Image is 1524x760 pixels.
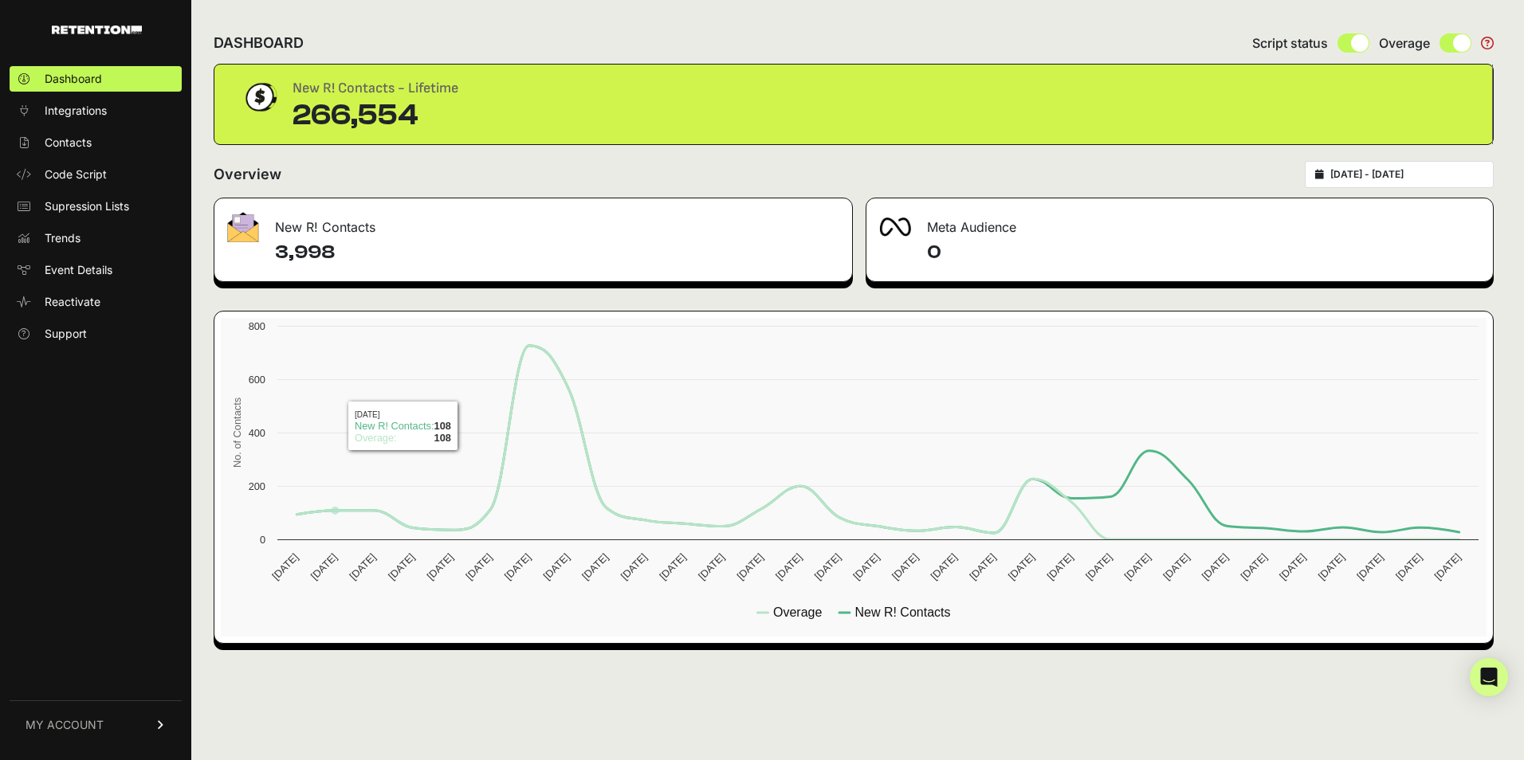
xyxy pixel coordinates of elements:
text: 400 [249,427,265,439]
div: New R! Contacts - Lifetime [293,77,458,100]
h2: Overview [214,163,281,186]
text: [DATE] [1161,551,1192,582]
a: Code Script [10,162,182,187]
h4: 0 [927,240,1480,265]
text: [DATE] [812,551,843,582]
text: No. of Contacts [231,398,243,468]
img: fa-meta-2f981b61bb99beabf952f7030308934f19ce035c18b003e963880cc3fabeebb7.png [879,217,911,237]
text: [DATE] [929,551,960,582]
text: [DATE] [890,551,921,582]
span: Supression Lists [45,198,129,214]
span: MY ACCOUNT [26,717,104,733]
text: [DATE] [850,551,882,582]
span: Code Script [45,166,107,182]
span: Overage [1379,33,1430,53]
text: 800 [249,320,265,332]
text: [DATE] [308,551,340,582]
a: Integrations [10,98,182,123]
span: Dashboard [45,71,102,87]
span: Reactivate [45,294,100,310]
a: Dashboard [10,66,182,92]
a: Supression Lists [10,194,182,219]
text: [DATE] [347,551,378,582]
text: [DATE] [1122,551,1153,582]
text: [DATE] [1238,551,1269,582]
span: Support [45,326,87,342]
text: 0 [260,534,265,546]
text: Overage [773,605,822,619]
text: [DATE] [1200,551,1231,582]
div: 266,554 [293,100,458,131]
img: dollar-coin-05c43ed7efb7bc0c12610022525b4bbbb207c7efeef5aecc26f025e68dcafac9.png [240,77,280,117]
text: New R! Contacts [854,605,950,619]
span: Integrations [45,103,107,119]
a: MY ACCOUNT [10,700,182,749]
text: [DATE] [1354,551,1385,582]
text: 200 [249,480,265,492]
text: [DATE] [502,551,533,582]
a: Reactivate [10,289,182,315]
text: [DATE] [1316,551,1347,582]
text: [DATE] [463,551,494,582]
a: Contacts [10,130,182,155]
img: fa-envelope-19ae18322b30453b285274b1b8af3d052b27d846a4fbe8435d1a52b978f639a2.png [227,212,259,242]
div: Open Intercom Messenger [1470,658,1508,696]
img: Retention.com [52,25,142,34]
span: Contacts [45,135,92,151]
text: [DATE] [425,551,456,582]
a: Event Details [10,257,182,283]
text: [DATE] [735,551,766,582]
span: Event Details [45,262,112,278]
div: New R! Contacts [214,198,852,246]
text: [DATE] [1277,551,1308,582]
a: Trends [10,225,182,251]
div: Meta Audience [866,198,1493,246]
text: [DATE] [773,551,804,582]
text: [DATE] [696,551,727,582]
span: Trends [45,230,81,246]
text: [DATE] [386,551,417,582]
text: [DATE] [1083,551,1114,582]
span: Script status [1252,33,1328,53]
text: [DATE] [269,551,300,582]
a: Support [10,321,182,347]
text: [DATE] [1044,551,1075,582]
text: [DATE] [579,551,611,582]
text: [DATE] [619,551,650,582]
text: [DATE] [657,551,688,582]
text: [DATE] [1432,551,1463,582]
h2: DASHBOARD [214,32,304,54]
text: [DATE] [1393,551,1424,582]
text: 600 [249,374,265,386]
h4: 3,998 [275,240,839,265]
text: [DATE] [540,551,571,582]
text: [DATE] [1006,551,1037,582]
text: [DATE] [967,551,998,582]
